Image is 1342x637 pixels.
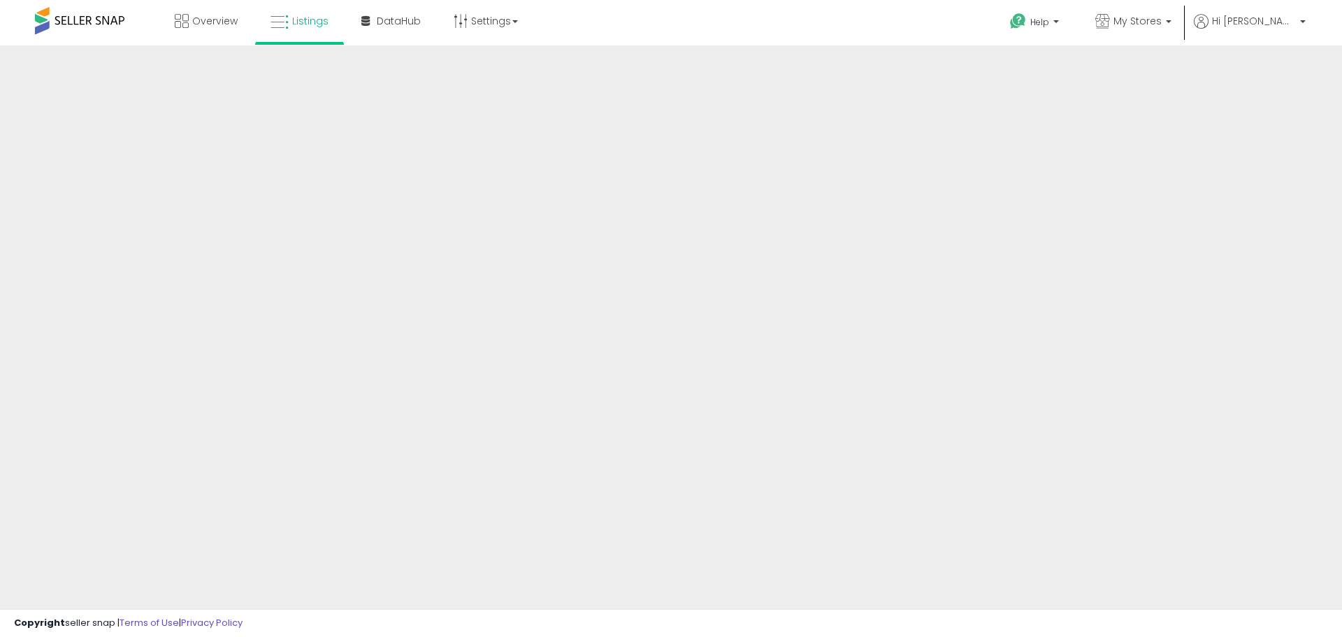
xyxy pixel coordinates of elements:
span: Listings [292,14,329,28]
a: Privacy Policy [181,616,243,629]
span: Overview [192,14,238,28]
span: Hi [PERSON_NAME] [1212,14,1296,28]
span: Help [1030,16,1049,28]
a: Hi [PERSON_NAME] [1194,14,1306,45]
div: seller snap | | [14,617,243,630]
a: Terms of Use [120,616,179,629]
a: Help [999,2,1073,45]
strong: Copyright [14,616,65,629]
span: DataHub [377,14,421,28]
i: Get Help [1009,13,1027,30]
span: My Stores [1113,14,1162,28]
